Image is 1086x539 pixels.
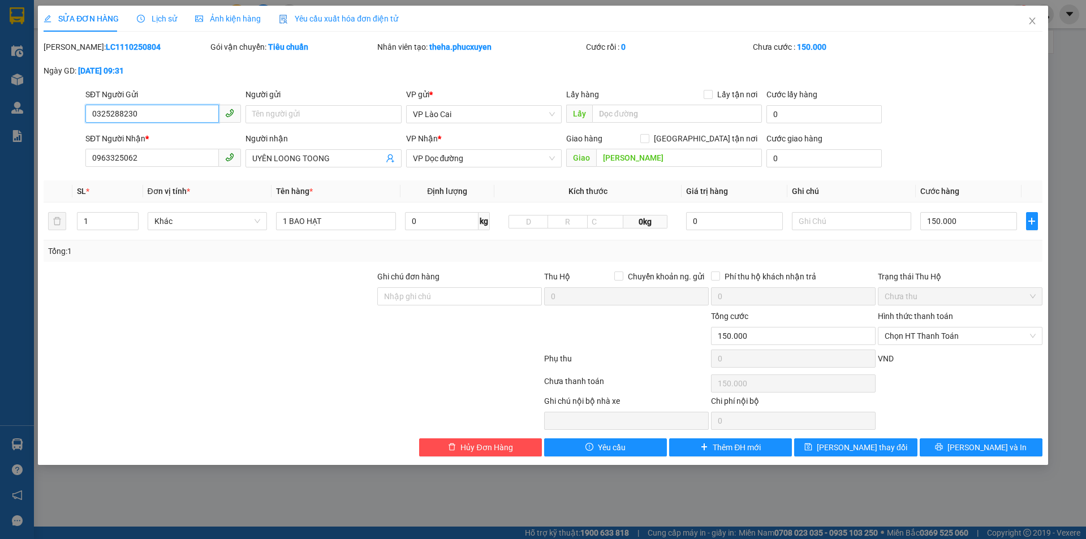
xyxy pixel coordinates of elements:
[44,14,119,23] span: SỬA ĐƠN HÀNG
[878,270,1042,283] div: Trạng thái Thu Hộ
[713,88,762,101] span: Lấy tận nơi
[279,14,398,23] span: Yêu cầu xuất hóa đơn điện tử
[548,215,588,228] input: R
[700,443,708,452] span: plus
[587,215,623,228] input: C
[406,134,438,143] span: VP Nhận
[568,187,607,196] span: Kích thước
[623,270,709,283] span: Chuyển khoản ng. gửi
[885,327,1036,344] span: Chọn HT Thanh Toán
[44,15,51,23] span: edit
[544,438,667,456] button: exclamation-circleYêu cầu
[544,272,570,281] span: Thu Hộ
[148,187,190,196] span: Đơn vị tính
[878,312,953,321] label: Hình thức thanh toán
[1026,212,1038,230] button: plus
[77,187,86,196] span: SL
[268,42,308,51] b: Tiêu chuẩn
[566,90,599,99] span: Lấy hàng
[419,438,542,456] button: deleteHủy Đơn Hàng
[460,441,512,454] span: Hủy Đơn Hàng
[935,443,943,452] span: printer
[711,312,748,321] span: Tổng cước
[543,352,710,372] div: Phụ thu
[566,134,602,143] span: Giao hàng
[225,109,234,118] span: phone
[276,187,313,196] span: Tên hàng
[623,215,667,228] span: 0kg
[508,215,549,228] input: D
[878,354,894,363] span: VND
[920,187,959,196] span: Cước hàng
[427,187,467,196] span: Định lượng
[413,106,555,123] span: VP Lào Cai
[195,14,261,23] span: Ảnh kiện hàng
[245,132,401,145] div: Người nhận
[429,42,492,51] b: theha.phucxuyen
[713,441,761,454] span: Thêm ĐH mới
[276,212,396,230] input: VD: Bàn, Ghế
[1016,6,1048,37] button: Close
[649,132,762,145] span: [GEOGRAPHIC_DATA] tận nơi
[920,438,1042,456] button: printer[PERSON_NAME] và In
[1028,16,1037,25] span: close
[598,441,626,454] span: Yêu cầu
[137,15,145,23] span: clock-circle
[566,105,592,123] span: Lấy
[592,105,762,123] input: Dọc đường
[753,41,917,53] div: Chưa cước :
[787,180,916,202] th: Ghi chú
[792,212,912,230] input: Ghi Chú
[386,154,395,163] span: user-add
[885,288,1036,305] span: Chưa thu
[586,41,751,53] div: Cước rồi :
[106,42,161,51] b: LC1110250804
[1027,217,1037,226] span: plus
[377,272,439,281] label: Ghi chú đơn hàng
[48,212,66,230] button: delete
[406,88,562,101] div: VP gửi
[766,105,882,123] input: Cước lấy hàng
[766,149,882,167] input: Cước giao hàng
[817,441,907,454] span: [PERSON_NAME] thay đổi
[245,88,401,101] div: Người gửi
[195,15,203,23] span: picture
[596,149,762,167] input: Dọc đường
[585,443,593,452] span: exclamation-circle
[279,15,288,24] img: icon
[377,41,584,53] div: Nhân viên tạo:
[766,134,822,143] label: Cước giao hàng
[669,438,792,456] button: plusThêm ĐH mới
[85,132,241,145] div: SĐT Người Nhận
[766,90,817,99] label: Cước lấy hàng
[794,438,917,456] button: save[PERSON_NAME] thay đổi
[720,270,821,283] span: Phí thu hộ khách nhận trả
[543,375,710,395] div: Chưa thanh toán
[686,187,728,196] span: Giá trị hàng
[711,395,876,412] div: Chi phí nội bộ
[210,41,375,53] div: Gói vận chuyển:
[479,212,490,230] span: kg
[44,41,208,53] div: [PERSON_NAME]:
[566,149,596,167] span: Giao
[804,443,812,452] span: save
[448,443,456,452] span: delete
[85,88,241,101] div: SĐT Người Gửi
[413,150,555,167] span: VP Dọc đường
[947,441,1027,454] span: [PERSON_NAME] và In
[44,64,208,77] div: Ngày GD:
[78,66,124,75] b: [DATE] 09:31
[48,245,419,257] div: Tổng: 1
[544,395,709,412] div: Ghi chú nội bộ nhà xe
[377,287,542,305] input: Ghi chú đơn hàng
[225,153,234,162] span: phone
[154,213,261,230] span: Khác
[797,42,826,51] b: 150.000
[621,42,626,51] b: 0
[137,14,177,23] span: Lịch sử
